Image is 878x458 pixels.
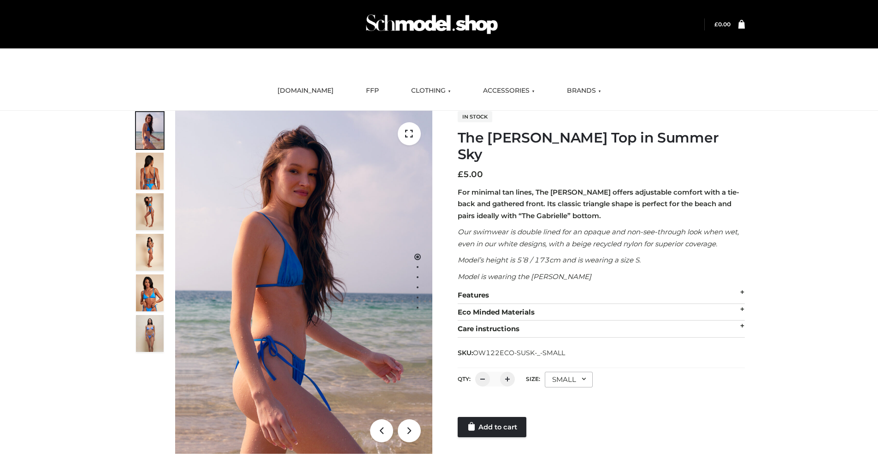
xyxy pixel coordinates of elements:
[714,21,731,28] bdi: 0.00
[526,375,540,382] label: Size:
[136,274,164,311] img: 2.Alex-top_CN-1-1-2.jpg
[714,21,731,28] a: £0.00
[458,321,745,338] div: Care instructions
[458,272,591,281] em: Model is wearing the [PERSON_NAME]
[458,256,641,264] em: Model’s height is 5’8 / 173cm and is wearing a size S.
[458,111,492,122] span: In stock
[714,21,718,28] span: £
[458,169,463,179] span: £
[175,111,432,454] img: 1.Alex-top_SS-1_4464b1e7-c2c9-4e4b-a62c-58381cd673c0 (1)
[473,349,565,357] span: OW122ECO-SUSK-_-SMALL
[363,6,501,42] img: Schmodel Admin 964
[404,81,458,101] a: CLOTHING
[458,130,745,163] h1: The [PERSON_NAME] Top in Summer Sky
[458,347,566,358] span: SKU:
[136,153,164,190] img: 5.Alex-top_CN-1-1_1-1.jpg
[136,315,164,352] img: SSVC.jpg
[458,375,471,382] label: QTY:
[560,81,608,101] a: BRANDS
[545,372,593,387] div: SMALL
[359,81,386,101] a: FFP
[136,234,164,271] img: 3.Alex-top_CN-1-1-2.jpg
[136,112,164,149] img: 1.Alex-top_SS-1_4464b1e7-c2c9-4e4b-a62c-58381cd673c0-1.jpg
[458,287,745,304] div: Features
[458,188,739,220] strong: For minimal tan lines, The [PERSON_NAME] offers adjustable comfort with a tie-back and gathered f...
[458,169,483,179] bdi: 5.00
[136,193,164,230] img: 4.Alex-top_CN-1-1-2.jpg
[458,227,739,248] em: Our swimwear is double lined for an opaque and non-see-through look when wet, even in our white d...
[458,304,745,321] div: Eco Minded Materials
[476,81,542,101] a: ACCESSORIES
[271,81,341,101] a: [DOMAIN_NAME]
[458,417,526,437] a: Add to cart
